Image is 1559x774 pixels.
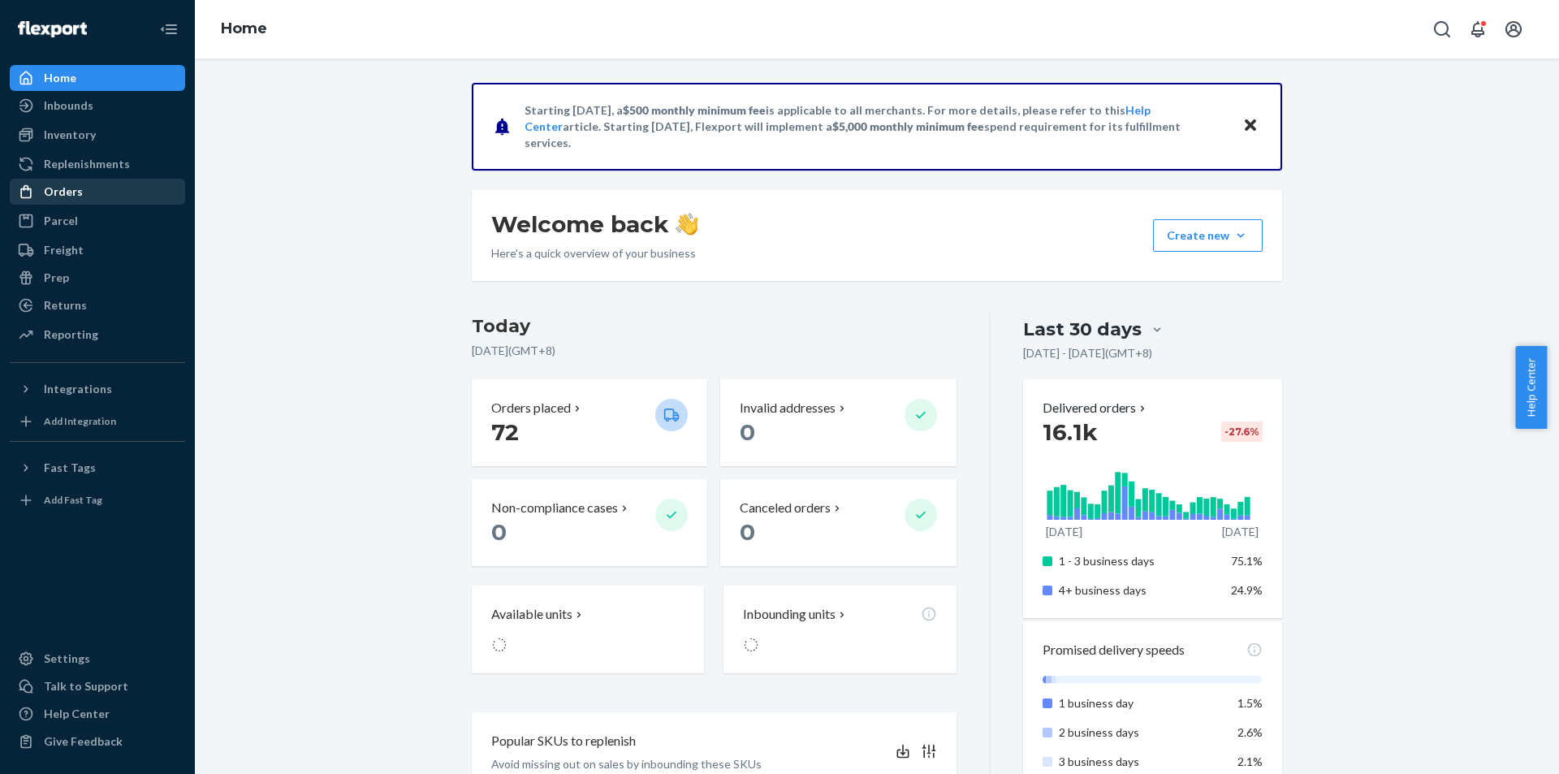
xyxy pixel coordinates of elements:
p: Available units [491,605,572,624]
div: Add Integration [44,414,116,428]
p: 3 business days [1059,754,1219,770]
span: 24.9% [1231,583,1263,597]
a: Parcel [10,208,185,234]
button: Canceled orders 0 [720,479,956,566]
p: Canceled orders [740,499,831,517]
span: 1.5% [1237,696,1263,710]
div: Fast Tags [44,460,96,476]
img: hand-wave emoji [676,213,698,236]
p: [DATE] - [DATE] ( GMT+8 ) [1023,345,1152,361]
button: Integrations [10,376,185,402]
span: 0 [740,418,755,446]
span: 72 [491,418,519,446]
p: 1 - 3 business days [1059,553,1219,569]
p: Avoid missing out on sales by inbounding these SKUs [491,756,762,772]
a: Reporting [10,322,185,348]
h1: Welcome back [491,210,698,239]
p: Invalid addresses [740,399,836,417]
span: 0 [740,518,755,546]
p: Orders placed [491,399,571,417]
button: Delivered orders [1043,399,1149,417]
div: Home [44,70,76,86]
div: Orders [44,184,83,200]
div: Settings [44,651,90,667]
div: Help Center [44,706,110,722]
div: Parcel [44,213,78,229]
div: Prep [44,270,69,286]
p: [DATE] [1222,524,1259,540]
span: 75.1% [1231,554,1263,568]
p: Here’s a quick overview of your business [491,245,698,262]
span: 16.1k [1043,418,1098,446]
a: Freight [10,237,185,263]
div: Integrations [44,381,112,397]
div: Returns [44,297,87,313]
ol: breadcrumbs [208,6,280,53]
button: Orders placed 72 [472,379,707,466]
span: 2.1% [1237,755,1263,768]
button: Open Search Box [1426,13,1458,45]
p: 1 business day [1059,695,1219,711]
button: Invalid addresses 0 [720,379,956,466]
span: 0 [491,518,507,546]
a: Home [221,19,267,37]
a: Prep [10,265,185,291]
p: Non-compliance cases [491,499,618,517]
a: Home [10,65,185,91]
button: Close Navigation [153,13,185,45]
h3: Today [472,313,957,339]
div: -27.6 % [1221,422,1263,442]
div: Freight [44,242,84,258]
p: Popular SKUs to replenish [491,732,636,750]
p: Promised delivery speeds [1043,641,1185,659]
p: Starting [DATE], a is applicable to all merchants. For more details, please refer to this article... [525,102,1227,151]
div: Inventory [44,127,96,143]
a: Settings [10,646,185,672]
a: Add Integration [10,409,185,435]
a: Replenishments [10,151,185,177]
div: Give Feedback [44,733,123,750]
div: Reporting [44,326,98,343]
a: Add Fast Tag [10,487,185,513]
button: Give Feedback [10,729,185,755]
button: Open notifications [1462,13,1494,45]
a: Help Center [10,701,185,727]
a: Talk to Support [10,673,185,699]
button: Available units [472,586,704,673]
button: Inbounding units [723,586,956,673]
p: [DATE] ( GMT+8 ) [472,343,957,359]
button: Open account menu [1497,13,1530,45]
button: Close [1240,115,1261,138]
button: Fast Tags [10,455,185,481]
span: $5,000 monthly minimum fee [832,119,984,133]
button: Create new [1153,219,1263,252]
button: Non-compliance cases 0 [472,479,707,566]
div: Replenishments [44,156,130,172]
a: Orders [10,179,185,205]
a: Inbounds [10,93,185,119]
p: 2 business days [1059,724,1219,741]
div: Inbounds [44,97,93,114]
p: Inbounding units [743,605,836,624]
span: $500 monthly minimum fee [623,103,766,117]
a: Inventory [10,122,185,148]
span: 2.6% [1237,725,1263,739]
a: Returns [10,292,185,318]
div: Add Fast Tag [44,493,102,507]
div: Last 30 days [1023,317,1142,342]
div: Talk to Support [44,678,128,694]
button: Help Center [1515,346,1547,429]
img: Flexport logo [18,21,87,37]
p: 4+ business days [1059,582,1219,599]
p: [DATE] [1046,524,1082,540]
